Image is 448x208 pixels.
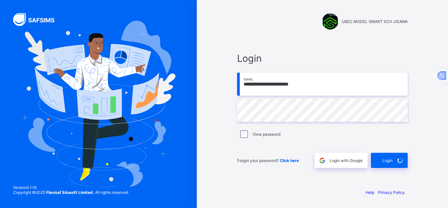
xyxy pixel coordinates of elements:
a: Privacy Policy [378,190,405,195]
span: Version 0.1.19 [13,185,129,190]
span: Login [382,158,393,163]
a: Help [366,190,374,195]
strong: Flexisaf Edusoft Limited. [46,190,94,195]
a: Click here [280,158,299,163]
span: Copyright © 2025 All rights reserved. [13,190,129,195]
span: UBEC MODEL SMART SCH JIGAWA [342,19,408,24]
img: google.396cfc9801f0270233282035f929180a.svg [318,157,326,164]
label: View password [253,132,280,137]
span: Login with Google [330,158,363,163]
span: Forgot your password? [237,158,299,163]
img: SAFSIMS Logo [13,13,62,26]
img: Hero Image [21,21,176,187]
span: Login [237,53,408,64]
